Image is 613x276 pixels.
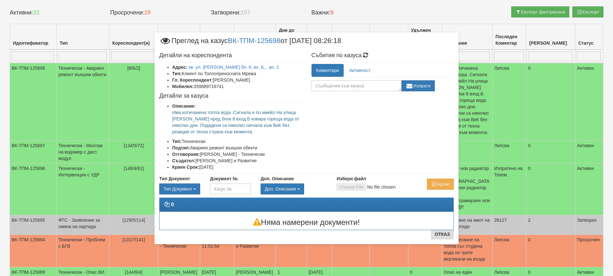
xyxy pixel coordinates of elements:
button: Отказ [431,229,454,239]
li: [PERSON_NAME] и Развитие [172,157,302,164]
li: Клиент по Топлопреносната Мрежа [172,70,302,77]
b: Адрес: [172,65,188,70]
label: Доп. Описание [261,175,294,182]
b: Тип: [172,139,182,144]
h4: Детайли за казуса [159,93,302,99]
label: Тип Документ [159,175,190,182]
b: Отговорник: [172,152,200,157]
h3: Няма намерени документи! [160,218,453,227]
button: Изпрати [402,80,435,91]
label: Избери файл [337,175,366,182]
a: ВК-ТПМ-125698 [228,37,280,45]
li: 359889716741 [172,83,302,90]
li: [DATE] [172,164,302,170]
b: Краен Срок: [172,165,199,170]
li: [PERSON_NAME] - Технически [172,151,302,157]
h4: Събития по казуса [311,52,454,59]
b: Подтип: [172,145,190,150]
span: Доп. Описание [265,186,296,191]
b: Мобилен: [172,84,194,89]
b: Гл. Кореспондент: [172,77,213,83]
button: Тип Документ [159,183,200,194]
b: Създател: [172,158,195,163]
button: Доп. Описание [261,183,304,194]
li: Авариен ремонт външни обекти [172,145,302,151]
span: Преглед на казус от [DATE] 08:26:18 [159,37,341,49]
li: [PERSON_NAME] [172,77,302,83]
li: Технически [172,138,302,145]
button: Архив [427,179,454,190]
span: Тип Документ [163,186,192,191]
b: Тип: [172,71,182,76]
div: Двоен клик, за изчистване на избраната стойност. [261,183,327,194]
a: кв. ул. [PERSON_NAME] бл. 8, вх. Б, , ап. 2 [189,65,279,70]
h4: Детайли на кореспондента [159,52,302,59]
a: Коментари [311,64,344,77]
label: Документ № [210,175,237,182]
p: Има изтичанена топла вода .Сигнала е по имейл На улица [PERSON_NAME] пред блок 8 вход Б извира го... [172,109,302,135]
a: Активност [344,64,375,77]
strong: 0 [171,202,174,207]
input: Казус № [210,183,251,194]
div: Двоен клик, за изчистване на избраната стойност. [159,183,200,194]
b: Описание: [172,103,196,109]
